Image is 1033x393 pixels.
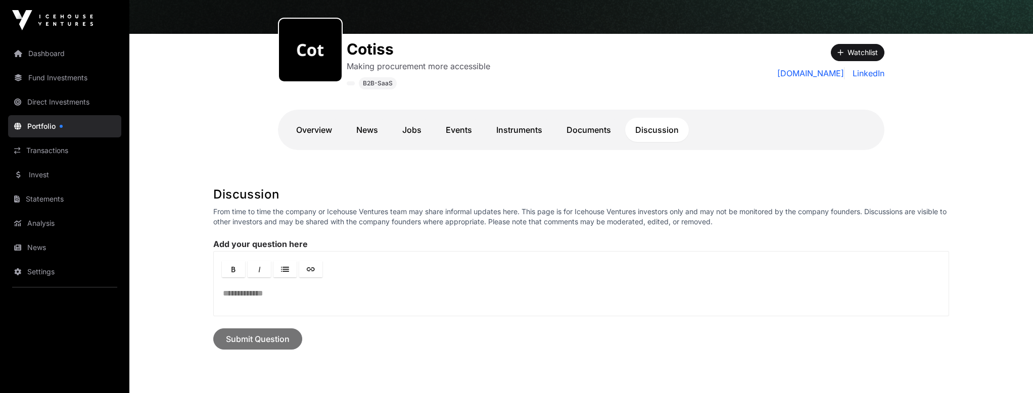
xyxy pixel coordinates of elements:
p: From time to time the company or Icehouse Ventures team may share informal updates here. This pag... [213,207,949,227]
button: Watchlist [831,44,884,61]
a: Portfolio [8,115,121,137]
h1: Cotiss [347,40,490,58]
img: cotiss270.png [283,23,338,77]
a: Invest [8,164,121,186]
a: Transactions [8,139,121,162]
span: B2B-SaaS [363,79,393,87]
a: Italic [248,261,271,277]
a: Discussion [625,118,689,142]
a: Overview [286,118,342,142]
a: Bold [222,261,245,277]
a: Dashboard [8,42,121,65]
a: Instruments [486,118,552,142]
a: Jobs [392,118,432,142]
img: Icehouse Ventures Logo [12,10,93,30]
a: LinkedIn [849,67,884,79]
a: Events [436,118,482,142]
nav: Tabs [286,118,876,142]
a: Lists [273,261,297,277]
label: Add your question here [213,239,949,249]
a: Link [299,261,322,277]
a: Direct Investments [8,91,121,113]
a: Fund Investments [8,67,121,89]
a: News [8,236,121,259]
a: [DOMAIN_NAME] [777,67,844,79]
p: Making procurement more accessible [347,60,490,72]
a: Documents [556,118,621,142]
a: Settings [8,261,121,283]
iframe: Chat Widget [982,345,1033,393]
a: Analysis [8,212,121,234]
a: News [346,118,388,142]
a: Statements [8,188,121,210]
h1: Discussion [213,186,949,203]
